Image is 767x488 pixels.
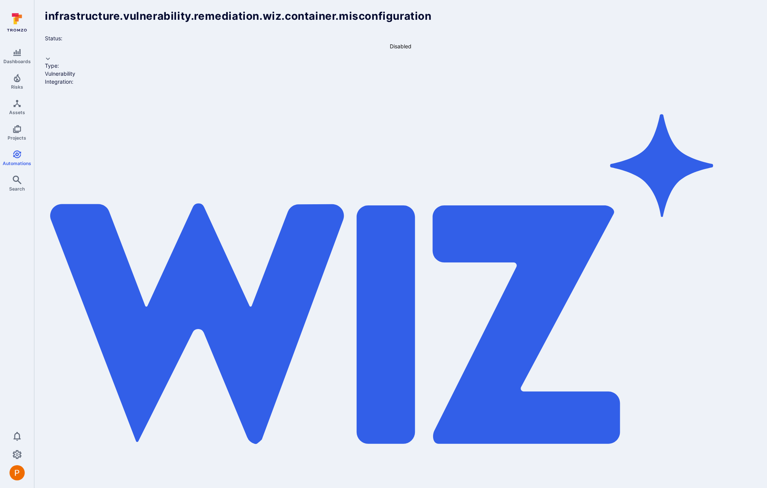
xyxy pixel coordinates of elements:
img: ACg8ocICMCW9Gtmm-eRbQDunRucU07-w0qv-2qX63v-oG-s=s96-c [10,465,25,480]
div: Peter Baker [10,465,25,480]
span: Status: [45,35,62,41]
span: Integration: [45,78,73,85]
span: Type: [45,62,59,69]
button: Disabled [45,42,756,56]
span: Dashboards [3,59,31,64]
div: Vulnerability [45,70,756,78]
span: Automations [3,161,31,166]
p: Disabled [45,42,756,50]
span: infrastructure.vulnerability.remediation.wiz.container.misconfiguration [45,10,432,22]
span: Search [9,186,25,192]
button: Expand dropdown [45,56,51,62]
span: Projects [8,135,26,141]
span: Risks [11,84,23,90]
span: Assets [9,110,25,115]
